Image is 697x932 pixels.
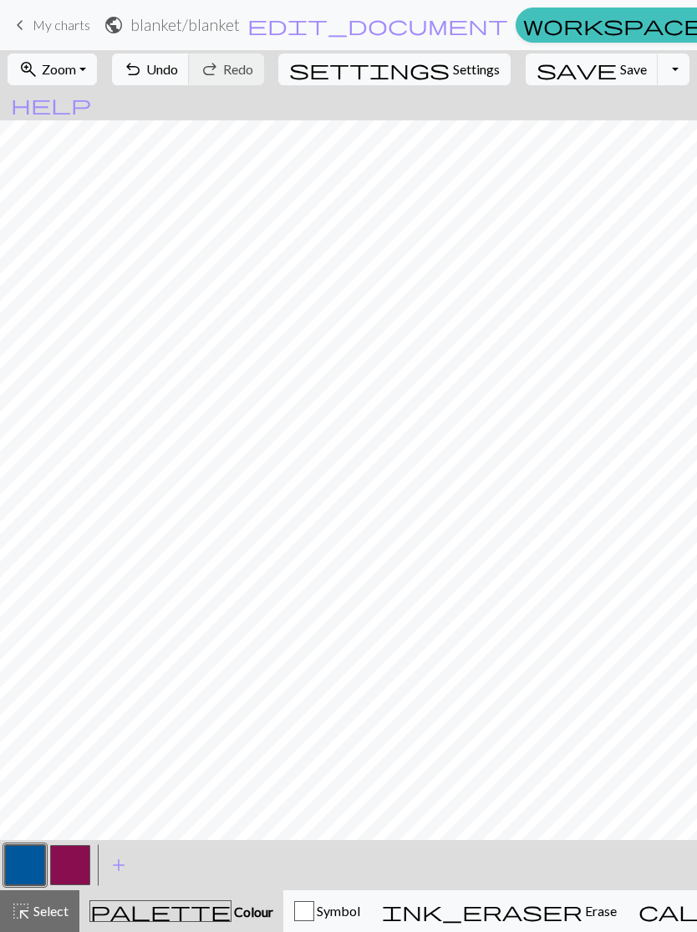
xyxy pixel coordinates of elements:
span: highlight_alt [11,899,31,923]
span: Erase [583,903,617,919]
span: public [104,13,124,37]
span: Settings [453,59,500,79]
button: Symbol [283,890,371,932]
h2: blanket / blanket [130,15,240,34]
span: help [11,93,91,116]
span: Select [31,903,69,919]
span: Undo [146,61,178,77]
span: zoom_in [18,58,38,81]
span: palette [90,899,231,923]
button: Colour [79,890,283,932]
a: My charts [10,11,90,39]
span: My charts [33,17,90,33]
i: Settings [289,59,450,79]
span: Symbol [314,903,360,919]
button: SettingsSettings [278,53,511,85]
button: Save [526,53,659,85]
span: settings [289,58,450,81]
span: keyboard_arrow_left [10,13,30,37]
span: add [109,853,129,877]
span: undo [123,58,143,81]
span: save [537,58,617,81]
span: ink_eraser [382,899,583,923]
span: Save [620,61,647,77]
button: Zoom [8,53,97,85]
button: Erase [371,890,628,932]
button: Undo [112,53,190,85]
span: Zoom [42,61,76,77]
span: Colour [231,904,273,919]
span: edit_document [247,13,508,37]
